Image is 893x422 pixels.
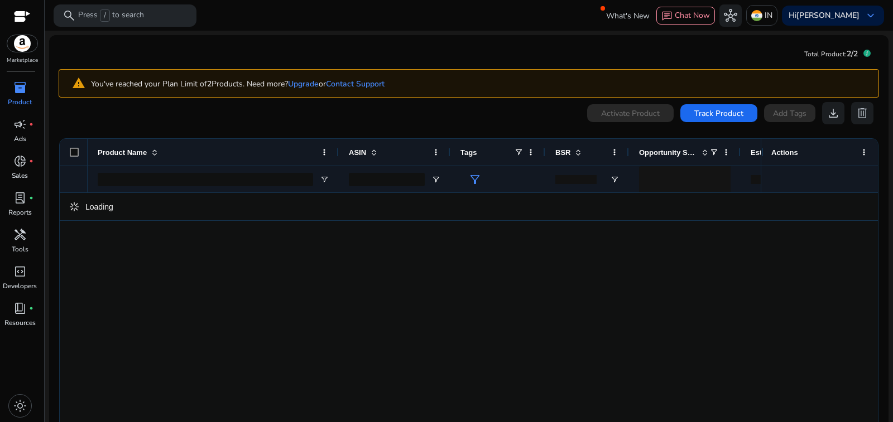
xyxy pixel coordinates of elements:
button: Track Product [680,104,757,122]
span: fiber_manual_record [29,196,33,200]
mat-icon: warning [64,74,91,93]
span: Actions [771,148,798,157]
span: Opportunity Score [639,148,697,157]
span: What's New [606,6,650,26]
button: Open Filter Menu [320,175,329,184]
span: handyman [13,228,27,241]
p: Reports [8,207,32,217]
span: Track Product [694,108,743,119]
b: [PERSON_NAME] [796,10,860,21]
img: in.svg [751,10,762,21]
input: ASIN Filter Input [349,173,425,186]
span: Tags [460,148,477,157]
p: Marketplace [7,56,38,65]
span: campaign [13,118,27,131]
p: Hi [789,12,860,20]
span: filter_alt [468,173,482,186]
span: donut_small [13,154,27,168]
button: download [822,102,844,124]
button: chatChat Now [656,7,715,25]
span: lab_profile [13,191,27,205]
span: fiber_manual_record [29,306,33,311]
span: inventory_2 [13,81,27,94]
span: code_blocks [13,265,27,278]
span: Loading [85,202,113,211]
span: Total Product: [804,50,847,59]
span: BSR [555,148,570,157]
span: Estimated Revenue/Day [751,148,818,157]
span: fiber_manual_record [29,159,33,163]
button: hub [719,4,742,27]
span: Product Name [98,148,147,157]
p: Ads [14,134,26,144]
span: fiber_manual_record [29,122,33,127]
p: Sales [12,171,28,181]
span: chat [661,11,673,22]
p: Press to search [78,9,144,22]
span: / [100,9,110,22]
img: amazon.svg [7,35,37,52]
p: Resources [4,318,36,328]
p: Tools [12,244,28,254]
span: or [288,79,326,89]
button: Open Filter Menu [610,175,619,184]
span: book_4 [13,302,27,315]
a: Upgrade [288,79,319,89]
span: light_mode [13,399,27,413]
p: IN [765,6,772,25]
button: Open Filter Menu [431,175,440,184]
p: You've reached your Plan Limit of Products. Need more? [91,78,385,90]
a: Contact Support [326,79,385,89]
span: Chat Now [675,10,710,21]
b: 2 [207,79,212,89]
span: ASIN [349,148,366,157]
span: 2/2 [847,48,858,59]
input: Product Name Filter Input [98,173,313,186]
p: Product [8,97,32,107]
span: keyboard_arrow_down [864,9,877,22]
span: hub [724,9,737,22]
p: Developers [3,281,37,291]
span: download [827,106,840,120]
span: search [63,9,76,22]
